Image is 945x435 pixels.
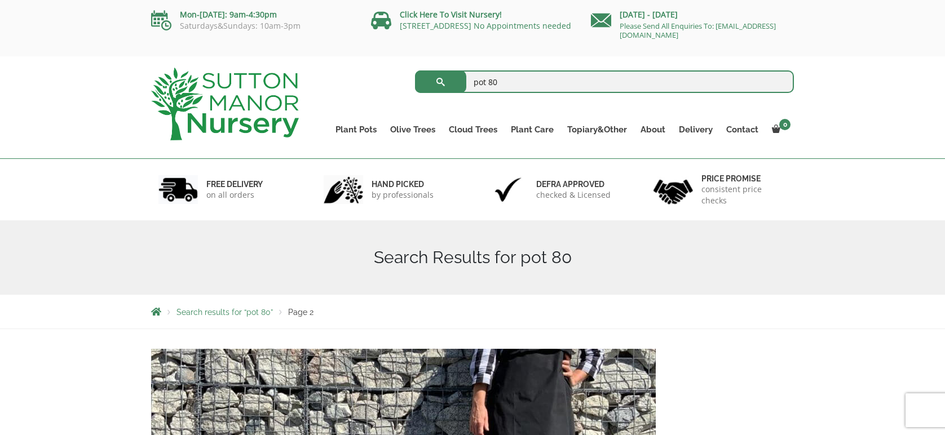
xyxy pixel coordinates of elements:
[536,179,611,189] h6: Defra approved
[158,175,198,204] img: 1.jpg
[442,122,504,137] a: Cloud Trees
[151,247,794,268] h1: Search Results for pot 80
[779,119,791,130] span: 0
[400,20,571,31] a: [STREET_ADDRESS] No Appointments needed
[560,122,634,137] a: Topiary&Other
[329,122,383,137] a: Plant Pots
[176,308,273,317] a: Search results for “pot 80”
[324,175,363,204] img: 2.jpg
[672,122,719,137] a: Delivery
[383,122,442,137] a: Olive Trees
[591,8,794,21] p: [DATE] - [DATE]
[719,122,765,137] a: Contact
[206,179,263,189] h6: FREE DELIVERY
[634,122,672,137] a: About
[536,189,611,201] p: checked & Licensed
[765,122,794,137] a: 0
[504,122,560,137] a: Plant Care
[151,68,299,140] img: logo
[206,189,263,201] p: on all orders
[488,175,528,204] img: 3.jpg
[151,307,794,316] nav: Breadcrumbs
[372,189,434,201] p: by professionals
[701,174,787,184] h6: Price promise
[400,9,502,20] a: Click Here To Visit Nursery!
[288,308,313,317] span: Page 2
[415,70,794,93] input: Search...
[620,21,776,40] a: Please Send All Enquiries To: [EMAIL_ADDRESS][DOMAIN_NAME]
[151,21,354,30] p: Saturdays&Sundays: 10am-3pm
[372,179,434,189] h6: hand picked
[701,184,787,206] p: consistent price checks
[653,172,693,207] img: 4.jpg
[151,8,354,21] p: Mon-[DATE]: 9am-4:30pm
